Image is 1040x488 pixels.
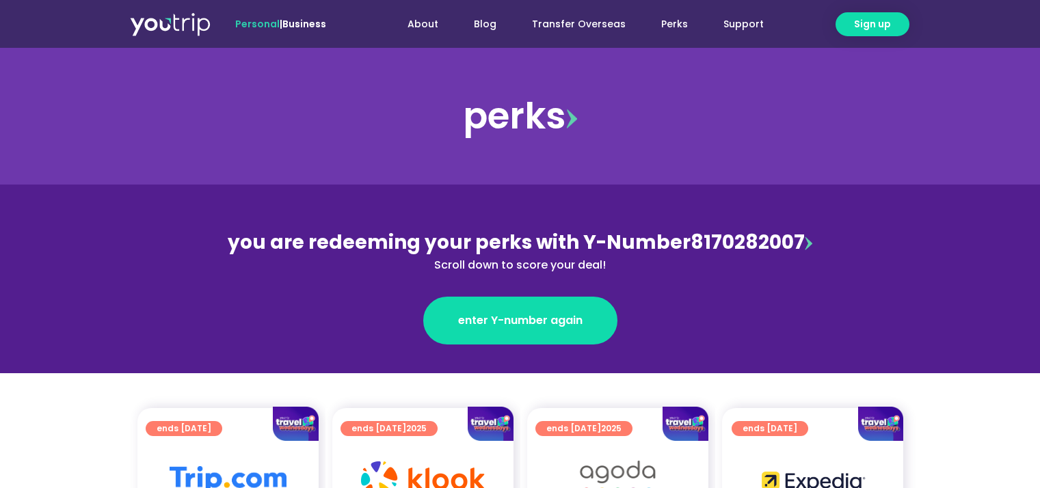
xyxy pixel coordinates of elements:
span: Personal [235,17,280,31]
a: Support [706,12,782,37]
span: | [235,17,326,31]
div: 8170282007 [224,228,817,273]
a: Sign up [836,12,909,36]
nav: Menu [363,12,782,37]
div: Scroll down to score your deal! [224,257,817,273]
a: Transfer Overseas [514,12,643,37]
a: enter Y-number again [423,297,617,344]
a: Business [282,17,326,31]
a: Perks [643,12,706,37]
span: enter Y-number again [458,312,583,329]
span: Sign up [854,17,891,31]
a: About [390,12,456,37]
a: Blog [456,12,514,37]
span: you are redeeming your perks with Y-Number [228,229,691,256]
